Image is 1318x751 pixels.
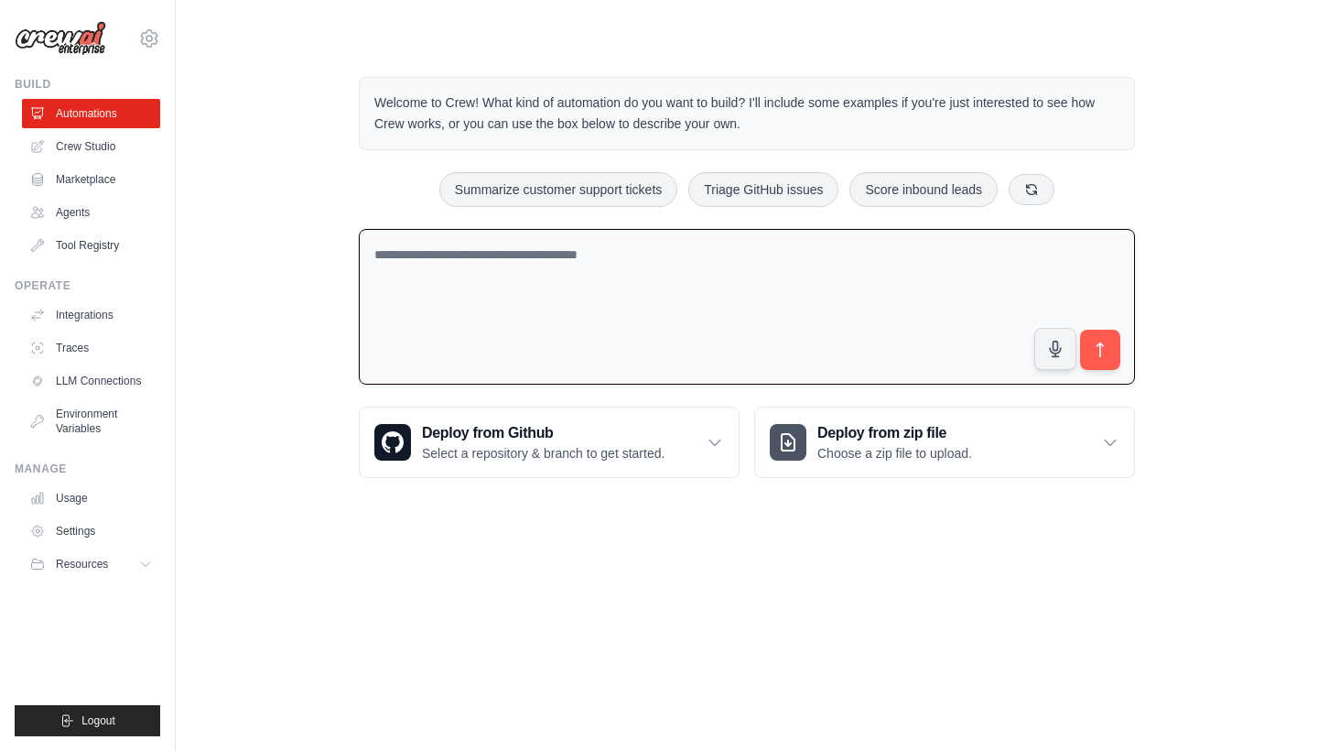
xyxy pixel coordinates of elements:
p: Welcome to Crew! What kind of automation do you want to build? I'll include some examples if you'... [374,93,1119,135]
button: Resources [22,550,160,579]
div: Operate [15,278,160,293]
a: Settings [22,517,160,546]
a: Environment Variables [22,399,160,443]
a: Marketplace [22,165,160,194]
a: Traces [22,333,160,363]
h3: Deploy from zip file [817,422,972,444]
button: Score inbound leads [849,172,998,207]
a: Usage [22,484,160,513]
a: Agents [22,198,160,227]
button: Logout [15,705,160,736]
iframe: Chat Widget [1226,663,1318,751]
a: Automations [22,99,160,128]
p: Choose a zip file to upload. [817,444,972,463]
h3: Deploy from Github [422,422,664,444]
span: Logout [81,713,115,728]
span: Resources [56,557,108,571]
img: Logo [15,21,106,56]
div: Manage [15,462,160,476]
button: Triage GitHub issues [688,172,838,207]
a: Tool Registry [22,231,160,260]
div: Build [15,77,160,92]
a: Crew Studio [22,132,160,161]
a: Integrations [22,300,160,330]
p: Select a repository & branch to get started. [422,444,664,463]
a: LLM Connections [22,366,160,396]
button: Summarize customer support tickets [439,172,677,207]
